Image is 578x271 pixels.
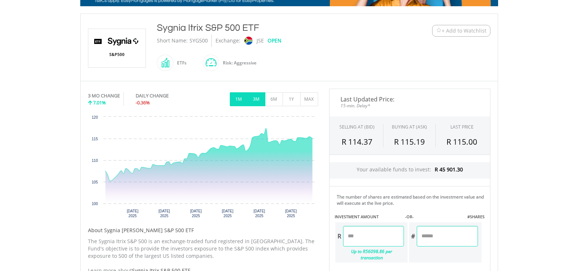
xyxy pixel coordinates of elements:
[92,180,98,184] text: 105
[335,226,343,246] div: R
[216,34,240,47] div: Exchange:
[253,209,265,218] text: [DATE] 2025
[335,214,379,220] label: INVESTMENT AMOUNT
[92,115,98,119] text: 120
[339,124,375,130] div: SELLING AT (BID)
[136,92,193,99] div: DAILY CHANGE
[88,113,318,223] div: Chart. Highcharts interactive chart.
[409,226,417,246] div: #
[285,209,297,218] text: [DATE] 2025
[222,209,233,218] text: [DATE] 2025
[450,124,474,130] div: LAST PRICE
[88,92,120,99] div: 3 MO CHANGE
[394,137,425,147] span: R 115.19
[268,34,281,47] div: OPEN
[442,27,486,34] span: + Add to Watchlist
[335,96,485,102] span: Last Updated Price:
[157,34,188,47] div: Short Name:
[88,113,318,223] svg: Interactive chart
[157,21,387,34] div: Sygnia Itrix S&P 500 ETF
[136,99,150,106] span: -0.36%
[244,37,252,45] img: jse.png
[189,34,208,47] div: SYG500
[392,124,427,130] span: BUYING AT (ASK)
[219,54,257,72] div: Risk: Aggressive
[432,25,490,37] button: Watchlist + Add to Watchlist
[126,209,138,218] text: [DATE] 2025
[405,214,414,220] label: -OR-
[337,194,487,206] div: The number of shares are estimated based on the investment value and will execute at the live price.
[230,92,248,106] button: 1M
[88,238,318,260] p: The Sygnia Itrix S&P 500 is an exchange-traded fund registered in [GEOGRAPHIC_DATA]. The Fund's o...
[89,29,144,67] img: EQU.ZA.SYG500.png
[158,209,170,218] text: [DATE] 2025
[467,214,485,220] label: #SHARES
[247,92,265,106] button: 3M
[446,137,477,147] span: R 115.00
[88,227,318,234] h5: About Sygnia [PERSON_NAME] S&P 500 ETF
[93,99,106,106] span: 7.01%
[335,246,404,263] div: Up to R56098.86 per transaction
[435,166,463,173] span: R 45 901.30
[330,162,490,179] div: Your available funds to invest:
[436,28,442,33] img: Watchlist
[283,92,301,106] button: 1Y
[257,34,264,47] div: JSE
[173,54,187,72] div: ETFs
[265,92,283,106] button: 6M
[342,137,372,147] span: R 114.37
[92,159,98,163] text: 110
[335,102,485,109] span: 15-min. Delay*
[92,137,98,141] text: 115
[300,92,318,106] button: MAX
[190,209,202,218] text: [DATE] 2025
[92,202,98,206] text: 100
